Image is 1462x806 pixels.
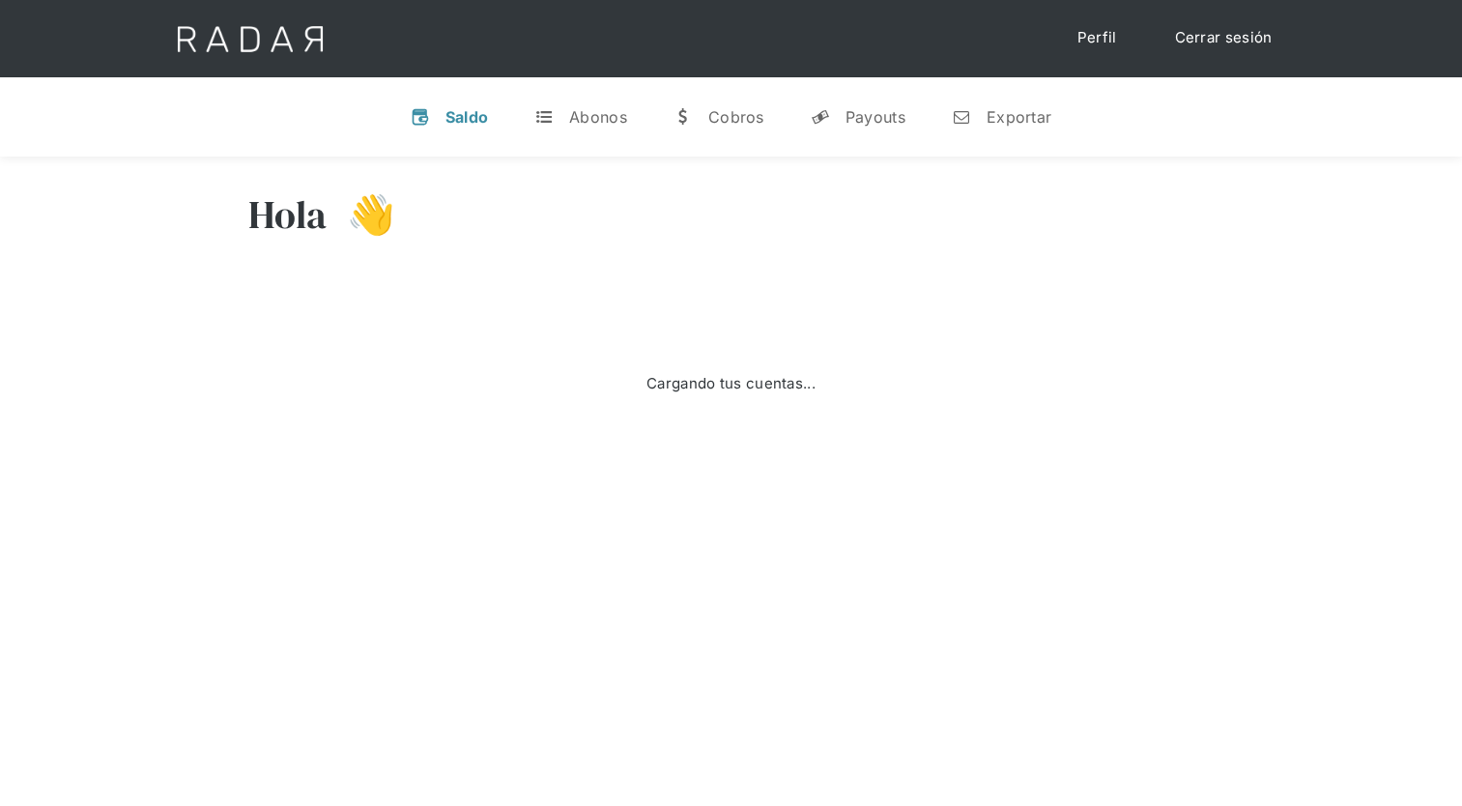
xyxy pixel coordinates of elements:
[248,190,328,239] h3: Hola
[811,107,830,127] div: y
[952,107,971,127] div: n
[646,373,816,395] div: Cargando tus cuentas...
[708,107,764,127] div: Cobros
[328,190,395,239] h3: 👋
[534,107,554,127] div: t
[987,107,1051,127] div: Exportar
[1156,19,1292,57] a: Cerrar sesión
[569,107,627,127] div: Abonos
[846,107,905,127] div: Payouts
[674,107,693,127] div: w
[445,107,489,127] div: Saldo
[411,107,430,127] div: v
[1058,19,1136,57] a: Perfil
